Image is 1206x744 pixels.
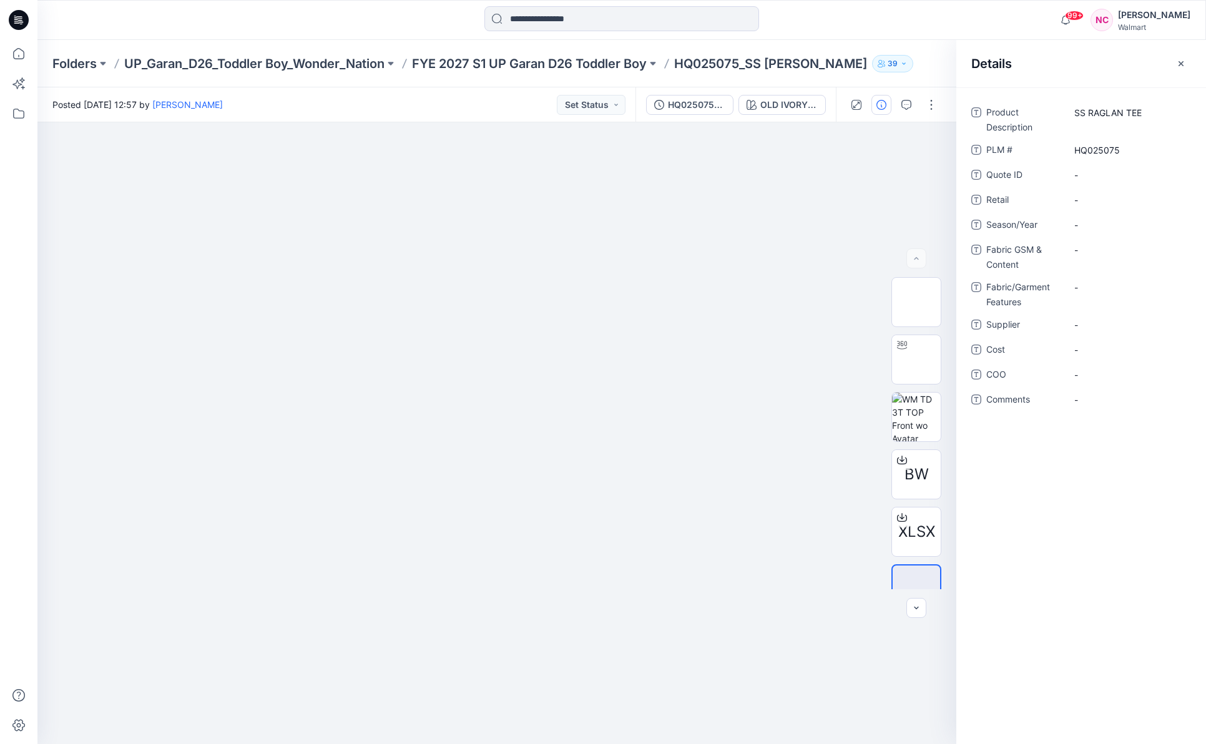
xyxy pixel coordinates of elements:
div: [PERSON_NAME] [1118,7,1190,22]
span: Fabric/Garment Features [986,280,1061,310]
span: - [1074,169,1183,182]
button: Details [871,95,891,115]
span: - [1074,243,1183,257]
a: FYE 2027 S1 UP Garan D26 Toddler Boy [412,55,647,72]
p: 39 [888,57,898,71]
div: OLD IVORY CREAM / BLACK SOOT [760,98,818,112]
a: Folders [52,55,97,72]
span: BW [904,463,929,486]
p: HQ025075_SS [PERSON_NAME] [674,55,867,72]
a: UP_Garan_D26_Toddler Boy_Wonder_Nation [124,55,385,72]
span: Posted [DATE] 12:57 by [52,98,223,111]
div: NC [1091,9,1113,31]
span: - [1074,318,1183,331]
button: HQ025075_SS [PERSON_NAME] [646,95,733,115]
span: - [1074,343,1183,356]
span: Fabric GSM & Content [986,242,1061,272]
span: XLSX [898,521,935,543]
span: Retail [986,192,1061,210]
span: HQ025075 [1074,144,1183,157]
button: OLD IVORY CREAM / BLACK SOOT [738,95,826,115]
span: - [1074,368,1183,381]
div: HQ025075_SS [PERSON_NAME] [668,98,725,112]
span: Season/Year [986,217,1061,235]
h2: Details [971,56,1012,71]
div: Walmart [1118,22,1190,32]
span: Cost [986,342,1061,360]
span: SS RAGLAN TEE [1074,106,1183,119]
button: 39 [872,55,913,72]
span: - [1074,218,1183,232]
img: WM TD 3T TOP Front wo Avatar [892,393,941,441]
span: COO [986,367,1061,384]
span: - [1074,393,1183,406]
a: [PERSON_NAME] [152,99,223,110]
span: 99+ [1065,11,1084,21]
span: Product Description [986,105,1061,135]
span: - [1074,193,1183,207]
span: Comments [986,392,1061,409]
span: PLM # [986,142,1061,160]
span: - [1074,281,1183,294]
span: Quote ID [986,167,1061,185]
span: Supplier [986,317,1061,335]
